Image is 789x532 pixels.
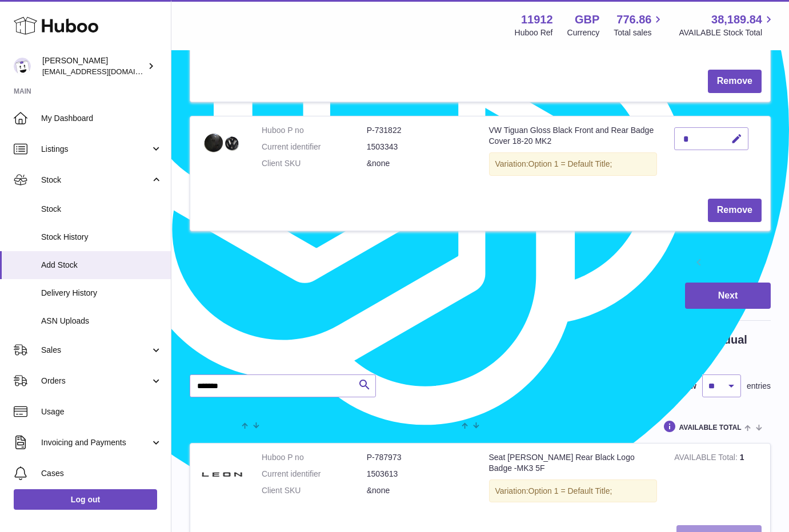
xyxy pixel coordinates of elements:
dd: 1503613 [367,469,472,479]
span: AVAILABLE Total [679,424,742,432]
img: VW Tiguan Gloss Black Front and Rear Badge Cover 18-20 MK2 [199,125,245,159]
div: Currency [567,27,600,38]
a: Log out [14,489,157,510]
div: Huboo Ref [515,27,553,38]
span: Add Stock [41,260,162,271]
span: entries [747,381,771,392]
strong: GBP [575,12,599,27]
td: Seat [PERSON_NAME] Rear Black Logo Badge -MK3 5F [480,444,666,517]
img: Seat LEON Rear Black Logo Badge -MK3 5F [199,452,245,498]
dt: Client SKU [262,485,367,496]
span: [EMAIL_ADDRESS][DOMAIN_NAME] [42,67,168,76]
strong: AVAILABLE Total [674,453,739,465]
a: 776.86 Total sales [614,12,664,38]
dt: Huboo P no [262,125,367,136]
dd: 1503343 [367,142,472,152]
button: Next [685,283,771,309]
span: Stock [41,175,150,186]
span: AVAILABLE Stock Total [679,27,775,38]
dt: Client SKU [262,158,367,169]
span: Stock [41,204,162,215]
dt: Current identifier [262,142,367,152]
span: Sales [41,345,150,356]
span: Option 1 = Default Title; [528,159,612,168]
dt: Current identifier [262,469,367,479]
span: Option 1 = Default Title; [528,486,612,495]
span: Listings [41,144,150,155]
dd: &none [367,485,472,496]
span: 776.86 [616,12,651,27]
strong: 11912 [521,12,553,27]
td: VW Tiguan Gloss Black Front and Rear Badge Cover 18-20 MK2 [480,116,666,190]
span: Cases [41,468,162,479]
dd: P-787973 [367,452,472,463]
img: info@carbonmyride.com [14,58,31,75]
span: Invoicing and Payments [41,437,150,448]
span: My Dashboard [41,113,162,124]
td: 1 [666,444,770,517]
dd: P-731822 [367,125,472,136]
span: Orders [41,376,150,386]
dd: &none [367,158,472,169]
a: 38,189.84 AVAILABLE Stock Total [679,12,775,38]
span: Usage [41,406,162,417]
span: Delivery History [41,288,162,299]
span: ASN Uploads [41,316,162,327]
div: [PERSON_NAME] [42,55,145,77]
button: Remove [708,70,762,93]
div: Variation: [489,479,658,503]
span: Stock History [41,232,162,243]
dt: Huboo P no [262,452,367,463]
button: Remove [708,199,762,222]
label: Show [675,381,696,392]
div: Variation: [489,152,658,176]
span: Total sales [614,27,664,38]
span: 38,189.84 [711,12,762,27]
